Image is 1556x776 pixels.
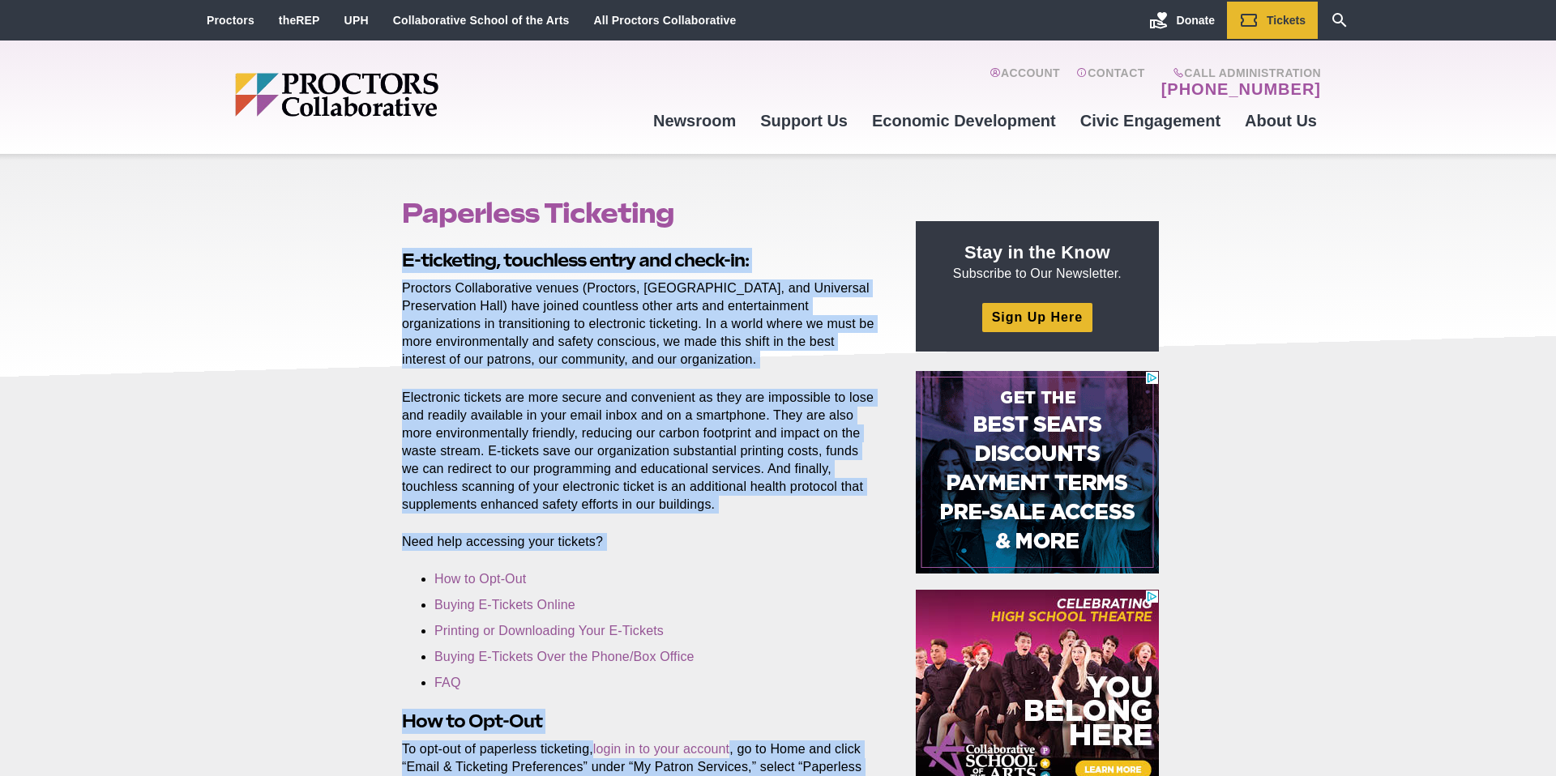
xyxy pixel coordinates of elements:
a: UPH [344,14,369,27]
strong: E-ticketing, touchless entry and check-in: [402,249,749,271]
a: Search [1318,2,1361,39]
a: Donate [1137,2,1227,39]
p: Electronic tickets are more secure and convenient as they are impossible to lose and readily avai... [402,389,878,514]
a: login in to your account [593,742,729,756]
strong: Stay in the Know [964,242,1110,262]
a: How to Opt-Out [434,572,526,586]
a: Tickets [1227,2,1318,39]
img: Proctors logo [235,73,563,117]
a: Account [990,66,1060,99]
a: Civic Engagement [1068,99,1233,143]
a: [PHONE_NUMBER] [1161,79,1321,99]
strong: How to Opt-Out [402,710,542,731]
span: Call Administration [1156,66,1321,79]
a: theREP [279,14,320,27]
a: All Proctors Collaborative [593,14,736,27]
h1: Paperless Ticketing [402,198,878,228]
a: Economic Development [860,99,1068,143]
a: Collaborative School of the Arts [393,14,570,27]
a: Newsroom [641,99,748,143]
p: Need help accessing your tickets? [402,533,878,551]
span: Tickets [1267,14,1306,27]
a: Buying E-Tickets Over the Phone/Box Office [434,650,695,663]
iframe: Advertisement [916,371,1159,573]
a: Proctors [207,14,254,27]
a: FAQ [434,676,461,689]
p: Proctors Collaborative venues (Proctors, [GEOGRAPHIC_DATA], and Universal Preservation Hall) have... [402,279,878,369]
a: Sign Up Here [982,303,1092,331]
a: Printing or Downloading Your E-Tickets [434,624,664,637]
a: About Us [1233,99,1329,143]
span: Donate [1177,14,1215,27]
a: Buying E-Tickets Online [434,598,575,612]
a: Support Us [748,99,860,143]
a: Contact [1076,66,1145,99]
p: Subscribe to Our Newsletter. [935,241,1139,283]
